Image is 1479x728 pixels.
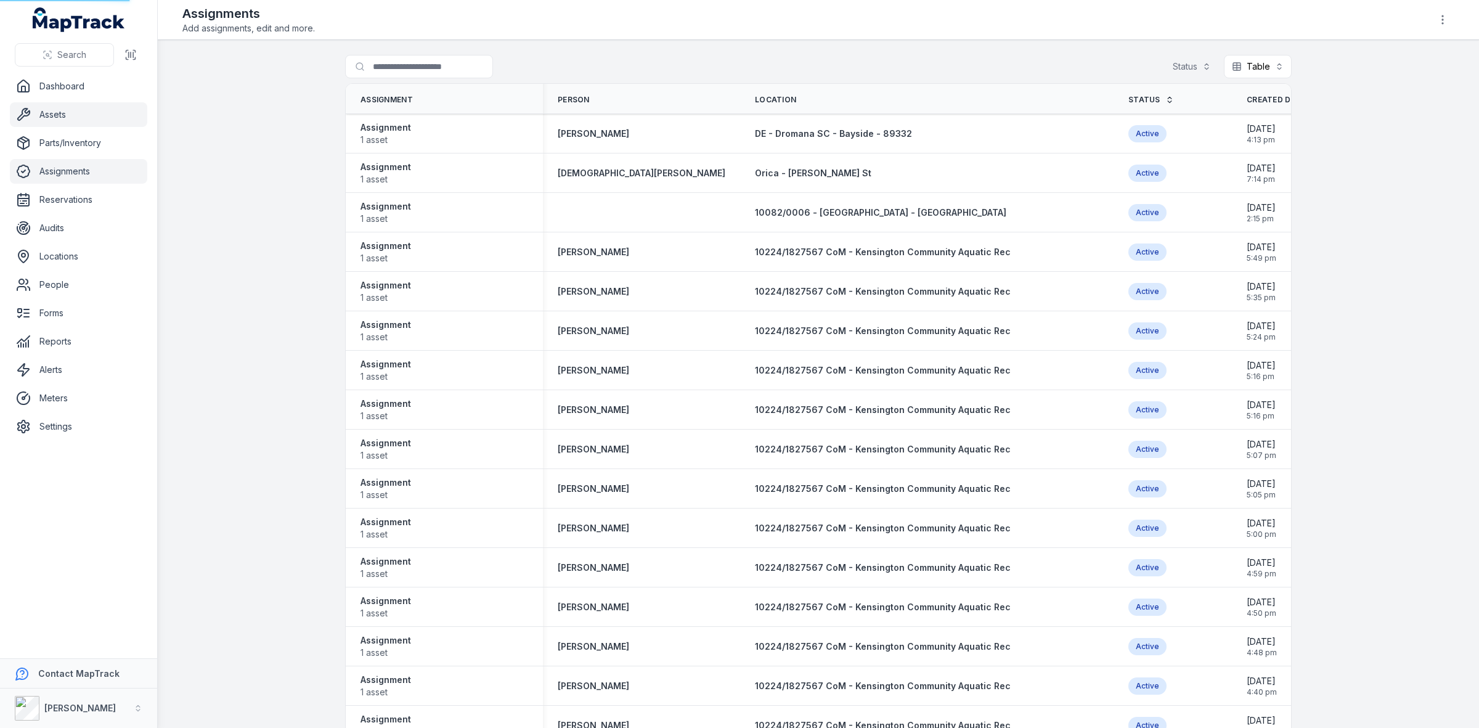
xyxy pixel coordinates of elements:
span: [DATE] [1247,478,1276,490]
strong: Assignment [361,437,411,449]
span: 10224/1827567 CoM - Kensington Community Aquatic Rec [755,365,1011,375]
time: 9/23/2025, 5:07:13 PM [1247,438,1276,460]
a: Audits [10,216,147,240]
a: [PERSON_NAME] [558,246,629,258]
a: 10224/1827567 CoM - Kensington Community Aquatic Rec [755,246,1011,258]
span: 5:35 pm [1247,293,1276,303]
span: [DATE] [1247,202,1276,214]
strong: Assignment [361,516,411,528]
a: [PERSON_NAME] [558,562,629,574]
div: Active [1128,401,1167,419]
a: Assignment1 asset [361,398,411,422]
span: 4:40 pm [1247,687,1277,697]
a: Assignment1 asset [361,161,411,186]
a: 10224/1827567 CoM - Kensington Community Aquatic Rec [755,404,1011,416]
strong: Assignment [361,713,411,726]
div: Active [1128,599,1167,616]
span: [DATE] [1247,636,1277,648]
a: Orica - [PERSON_NAME] St [755,167,871,179]
span: 10224/1827567 CoM - Kensington Community Aquatic Rec [755,404,1011,415]
time: 9/23/2025, 4:50:41 PM [1247,596,1276,618]
span: [DATE] [1247,162,1276,174]
span: [DATE] [1247,359,1276,372]
a: 10224/1827567 CoM - Kensington Community Aquatic Rec [755,443,1011,456]
strong: Assignment [361,595,411,607]
time: 9/23/2025, 5:24:23 PM [1247,320,1276,342]
a: 10224/1827567 CoM - Kensington Community Aquatic Rec [755,522,1011,534]
span: [DATE] [1247,675,1277,687]
strong: Assignment [361,279,411,292]
span: [DATE] [1247,241,1276,253]
a: 10224/1827567 CoM - Kensington Community Aquatic Rec [755,562,1011,574]
a: Dashboard [10,74,147,99]
strong: [PERSON_NAME] [558,680,629,692]
h2: Assignments [182,5,315,22]
time: 9/23/2025, 5:35:23 PM [1247,280,1276,303]
span: 1 asset [361,686,411,698]
span: 5:00 pm [1247,530,1276,539]
a: Assignment1 asset [361,240,411,264]
span: 1 asset [361,173,411,186]
span: Search [57,49,86,61]
span: [DATE] [1247,596,1276,608]
a: [PERSON_NAME] [558,443,629,456]
strong: Assignment [361,121,411,134]
span: 10224/1827567 CoM - Kensington Community Aquatic Rec [755,641,1011,652]
span: 5:05 pm [1247,490,1276,500]
span: 10082/0006 - [GEOGRAPHIC_DATA] - [GEOGRAPHIC_DATA] [755,207,1006,218]
div: Active [1128,559,1167,576]
a: Status [1128,95,1174,105]
a: 10224/1827567 CoM - Kensington Community Aquatic Rec [755,483,1011,495]
strong: [PERSON_NAME] [558,285,629,298]
span: [DATE] [1247,280,1276,293]
span: [DATE] [1247,557,1276,569]
a: Assignment1 asset [361,437,411,462]
span: Person [558,95,590,105]
strong: Assignment [361,319,411,331]
a: Forms [10,301,147,325]
a: People [10,272,147,297]
span: Status [1128,95,1160,105]
span: 1 asset [361,134,411,146]
time: 9/23/2025, 5:16:12 PM [1247,359,1276,382]
time: 9/23/2025, 4:40:54 PM [1247,675,1277,697]
a: Reservations [10,187,147,212]
a: [PERSON_NAME] [558,640,629,653]
div: Active [1128,480,1167,497]
span: 5:49 pm [1247,253,1276,263]
span: 1 asset [361,489,411,501]
span: Orica - [PERSON_NAME] St [755,168,871,178]
button: Search [15,43,114,67]
span: 5:07 pm [1247,451,1276,460]
span: 1 asset [361,449,411,462]
a: [PERSON_NAME] [558,483,629,495]
div: Active [1128,520,1167,537]
span: 1 asset [361,568,411,580]
span: 4:50 pm [1247,608,1276,618]
strong: Assignment [361,358,411,370]
a: [PERSON_NAME] [558,128,629,140]
time: 9/23/2025, 5:49:30 PM [1247,241,1276,263]
span: Created Date [1247,95,1306,105]
span: 10224/1827567 CoM - Kensington Community Aquatic Rec [755,444,1011,454]
a: Settings [10,414,147,439]
time: 9/23/2025, 4:59:40 PM [1247,557,1276,579]
a: Assignments [10,159,147,184]
span: 4:13 pm [1247,135,1276,145]
span: DE - Dromana SC - Bayside - 89332 [755,128,912,139]
span: 2:15 pm [1247,214,1276,224]
span: 1 asset [361,331,411,343]
strong: [PERSON_NAME] [558,404,629,416]
a: Assignment1 asset [361,516,411,541]
button: Table [1224,55,1292,78]
time: 10/8/2025, 7:14:32 PM [1247,162,1276,184]
time: 10/15/2025, 4:13:11 PM [1247,123,1276,145]
span: [DATE] [1247,399,1276,411]
a: Assignment1 asset [361,358,411,383]
a: 10224/1827567 CoM - Kensington Community Aquatic Rec [755,680,1011,692]
a: [PERSON_NAME] [558,325,629,337]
